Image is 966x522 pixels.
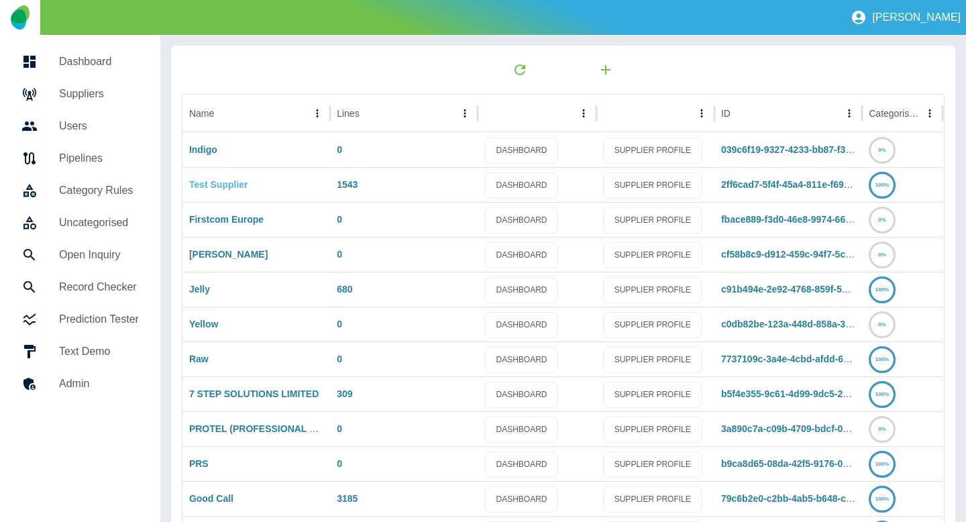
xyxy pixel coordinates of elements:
[308,104,327,123] button: Name column menu
[721,458,898,469] a: b9ca8d65-08da-42f5-9176-00760c57f013
[721,144,899,155] a: 039c6f19-9327-4233-bb87-f31c2ebda792
[337,458,342,469] a: 0
[337,423,342,434] a: 0
[603,417,702,443] a: SUPPLIER PROFILE
[878,252,886,258] text: 0%
[189,423,462,434] a: PROTEL (PROFESSIONAL TELECOMS) SOLUTIONS LIMITED
[845,4,966,31] button: [PERSON_NAME]
[189,354,209,364] a: Raw
[11,78,150,110] a: Suppliers
[840,104,859,123] button: ID column menu
[603,242,702,268] a: SUPPLIER PROFILE
[11,207,150,239] a: Uncategorised
[869,493,896,504] a: 100%
[875,182,889,188] text: 100%
[484,486,558,513] a: DASHBOARD
[11,142,150,174] a: Pipelines
[869,144,896,155] a: 0%
[869,388,896,399] a: 100%
[869,458,896,469] a: 100%
[484,242,558,268] a: DASHBOARD
[603,138,702,164] a: SUPPLIER PROFILE
[603,382,702,408] a: SUPPLIER PROFILE
[11,46,150,78] a: Dashboard
[337,388,352,399] a: 309
[721,108,731,119] div: ID
[11,110,150,142] a: Users
[189,179,248,190] a: Test Supplier
[59,54,139,70] h5: Dashboard
[869,249,896,260] a: 0%
[869,179,896,190] a: 100%
[878,147,886,153] text: 0%
[878,426,886,432] text: 0%
[603,347,702,373] a: SUPPLIER PROFILE
[59,376,139,392] h5: Admin
[484,207,558,233] a: DASHBOARD
[11,239,150,271] a: Open Inquiry
[59,215,139,231] h5: Uncategorised
[869,319,896,329] a: 0%
[337,214,342,225] a: 0
[455,104,474,123] button: Lines column menu
[878,217,886,223] text: 0%
[878,321,886,327] text: 0%
[189,144,217,155] a: Indigo
[189,493,233,504] a: Good Call
[721,284,900,295] a: c91b494e-2e92-4768-859f-52dc5ac54262
[484,452,558,478] a: DASHBOARD
[11,368,150,400] a: Admin
[484,172,558,199] a: DASHBOARD
[869,214,896,225] a: 0%
[574,104,593,123] button: column menu
[484,382,558,408] a: DASHBOARD
[189,108,214,119] div: Name
[721,354,902,364] a: 7737109c-3a4e-4cbd-afdd-60a75447d996
[484,417,558,443] a: DASHBOARD
[11,5,29,30] img: Logo
[189,284,210,295] a: Jelly
[692,104,711,123] button: column menu
[11,303,150,335] a: Prediction Tester
[337,108,359,119] div: Lines
[869,108,919,119] div: Categorised
[337,284,352,295] a: 680
[11,271,150,303] a: Record Checker
[189,214,264,225] a: Firstcom Europe
[484,277,558,303] a: DASHBOARD
[875,391,889,397] text: 100%
[875,356,889,362] text: 100%
[603,452,702,478] a: SUPPLIER PROFILE
[337,354,342,364] a: 0
[603,486,702,513] a: SUPPLIER PROFILE
[59,311,139,327] h5: Prediction Tester
[920,104,939,123] button: Categorised column menu
[872,11,961,23] p: [PERSON_NAME]
[869,354,896,364] a: 100%
[59,86,139,102] h5: Suppliers
[484,347,558,373] a: DASHBOARD
[59,247,139,263] h5: Open Inquiry
[59,150,139,166] h5: Pipelines
[59,344,139,360] h5: Text Demo
[875,496,889,502] text: 100%
[869,284,896,295] a: 100%
[484,312,558,338] a: DASHBOARD
[875,461,889,467] text: 100%
[189,458,209,469] a: PRS
[189,249,268,260] a: [PERSON_NAME]
[337,249,342,260] a: 0
[603,312,702,338] a: SUPPLIER PROFILE
[484,138,558,164] a: DASHBOARD
[59,118,139,134] h5: Users
[875,286,889,293] text: 100%
[337,319,342,329] a: 0
[603,172,702,199] a: SUPPLIER PROFILE
[337,144,342,155] a: 0
[721,214,894,225] a: fbace889-f3d0-46e8-9974-6663fe4f709a
[59,279,139,295] h5: Record Checker
[603,277,702,303] a: SUPPLIER PROFILE
[189,319,219,329] a: Yellow
[721,319,902,329] a: c0db82be-123a-448d-858a-371988db28fb
[337,493,358,504] a: 3185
